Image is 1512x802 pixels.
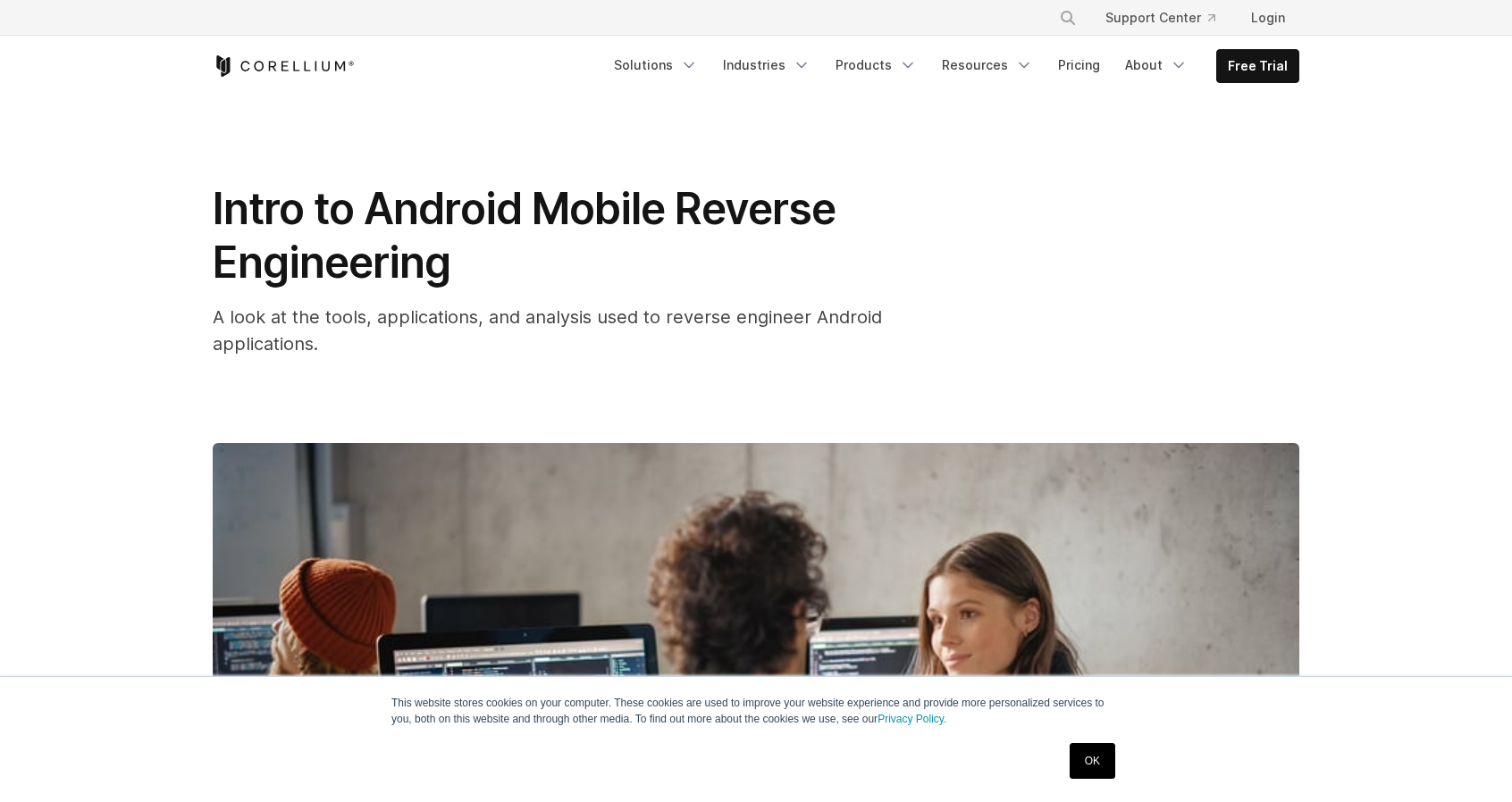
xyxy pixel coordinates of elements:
a: Pricing [1047,49,1111,81]
a: Resources [931,49,1044,81]
a: Solutions [603,49,709,81]
span: Intro to Android Mobile Reverse Engineering [213,182,836,288]
a: Products [825,49,928,81]
a: Privacy Policy. [878,713,946,725]
a: Login [1237,2,1299,34]
p: This website stores cookies on your computer. These cookies are used to improve your website expe... [391,695,1121,727]
a: Support Center [1091,2,1230,34]
a: OK [1070,743,1115,779]
a: Corellium Home [213,55,355,77]
a: About [1114,49,1198,81]
a: Free Trial [1217,50,1298,82]
button: Search [1052,2,1084,34]
div: Navigation Menu [603,49,1299,83]
div: Navigation Menu [1037,2,1299,34]
a: Industries [712,49,821,81]
span: A look at the tools, applications, and analysis used to reverse engineer Android applications. [213,306,882,355]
